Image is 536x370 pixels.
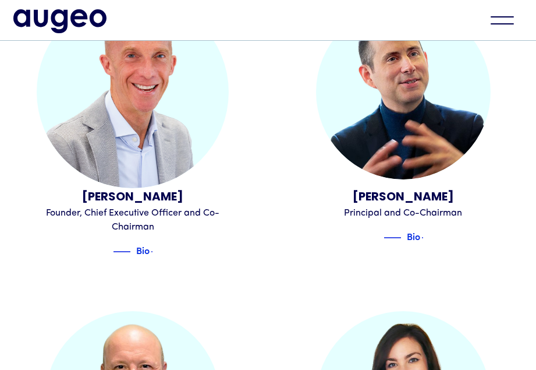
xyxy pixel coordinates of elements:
[45,206,220,234] div: Founder, Chief Executive Officer and Co-Chairman
[482,8,523,33] div: menu
[316,206,491,220] div: Principal and Co-Chairman
[421,231,439,245] img: Blue text arrow
[407,229,420,243] div: Bio
[384,231,401,245] img: Blue decorative line
[151,245,168,259] img: Blue text arrow
[113,245,130,259] img: Blue decorative line
[316,189,491,206] div: [PERSON_NAME]
[45,5,220,258] a: David Kristal[PERSON_NAME]Founder, Chief Executive Officer and Co-ChairmanBlue decorative lineBio...
[45,189,220,206] div: [PERSON_NAME]
[13,9,107,33] a: home
[316,5,491,244] a: Juan Sabater[PERSON_NAME]Principal and Co-ChairmanBlue decorative lineBioBlue text arrow
[136,243,150,257] div: Bio
[316,5,491,179] img: Juan Sabater
[13,9,107,33] img: Augeo's full logo in midnight blue.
